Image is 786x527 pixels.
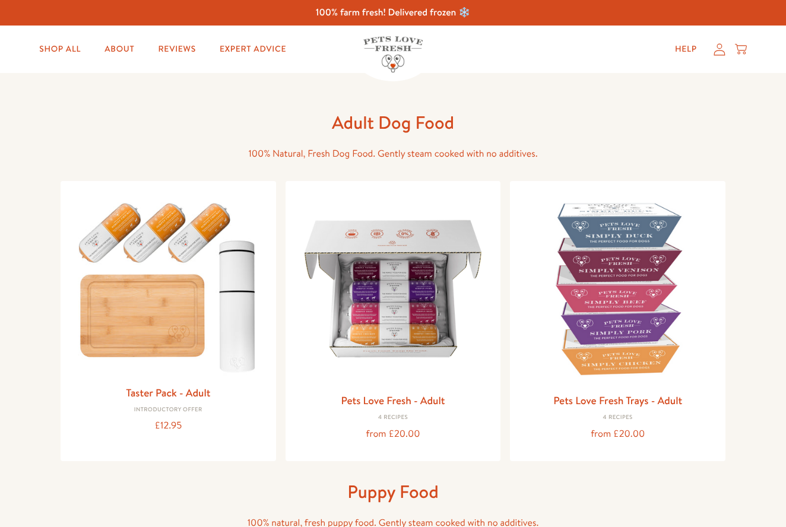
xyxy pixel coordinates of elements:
[203,480,583,503] h1: Puppy Food
[70,191,267,379] img: Taster Pack - Adult
[30,37,90,61] a: Shop All
[519,414,716,421] div: 4 Recipes
[295,191,492,387] img: Pets Love Fresh - Adult
[95,37,144,61] a: About
[203,111,583,134] h1: Adult Dog Food
[295,414,492,421] div: 4 Recipes
[149,37,205,61] a: Reviews
[341,393,445,408] a: Pets Love Fresh - Adult
[553,393,682,408] a: Pets Love Fresh Trays - Adult
[519,426,716,442] div: from £20.00
[665,37,706,61] a: Help
[70,407,267,414] div: Introductory Offer
[248,147,537,160] span: 100% Natural, Fresh Dog Food. Gently steam cooked with no additives.
[210,37,296,61] a: Expert Advice
[519,191,716,387] img: Pets Love Fresh Trays - Adult
[70,418,267,434] div: £12.95
[126,385,210,400] a: Taster Pack - Adult
[295,426,492,442] div: from £20.00
[363,36,423,72] img: Pets Love Fresh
